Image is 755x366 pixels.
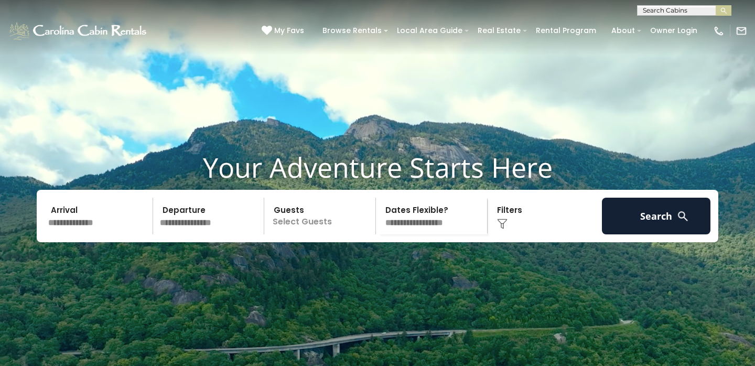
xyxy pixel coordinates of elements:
[267,198,375,234] p: Select Guests
[645,23,703,39] a: Owner Login
[497,219,508,229] img: filter--v1.png
[531,23,601,39] a: Rental Program
[713,25,725,37] img: phone-regular-white.png
[392,23,468,39] a: Local Area Guide
[317,23,387,39] a: Browse Rentals
[736,25,747,37] img: mail-regular-white.png
[676,210,689,223] img: search-regular-white.png
[606,23,640,39] a: About
[8,151,747,184] h1: Your Adventure Starts Here
[602,198,710,234] button: Search
[8,20,149,41] img: White-1-1-2.png
[472,23,526,39] a: Real Estate
[274,25,304,36] span: My Favs
[262,25,307,37] a: My Favs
